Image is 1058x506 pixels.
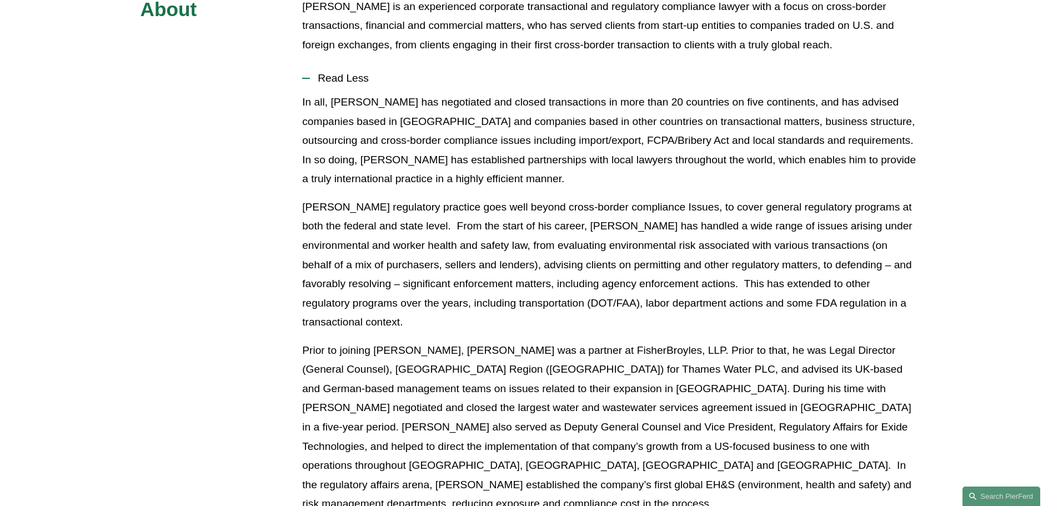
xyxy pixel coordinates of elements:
a: Search this site [962,487,1040,506]
p: In all, [PERSON_NAME] has negotiated and closed transactions in more than 20 countries on five co... [302,93,917,189]
p: [PERSON_NAME] regulatory practice goes well beyond cross-border compliance Issues, to cover gener... [302,198,917,332]
button: Read Less [302,64,917,93]
span: Read Less [310,72,917,84]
